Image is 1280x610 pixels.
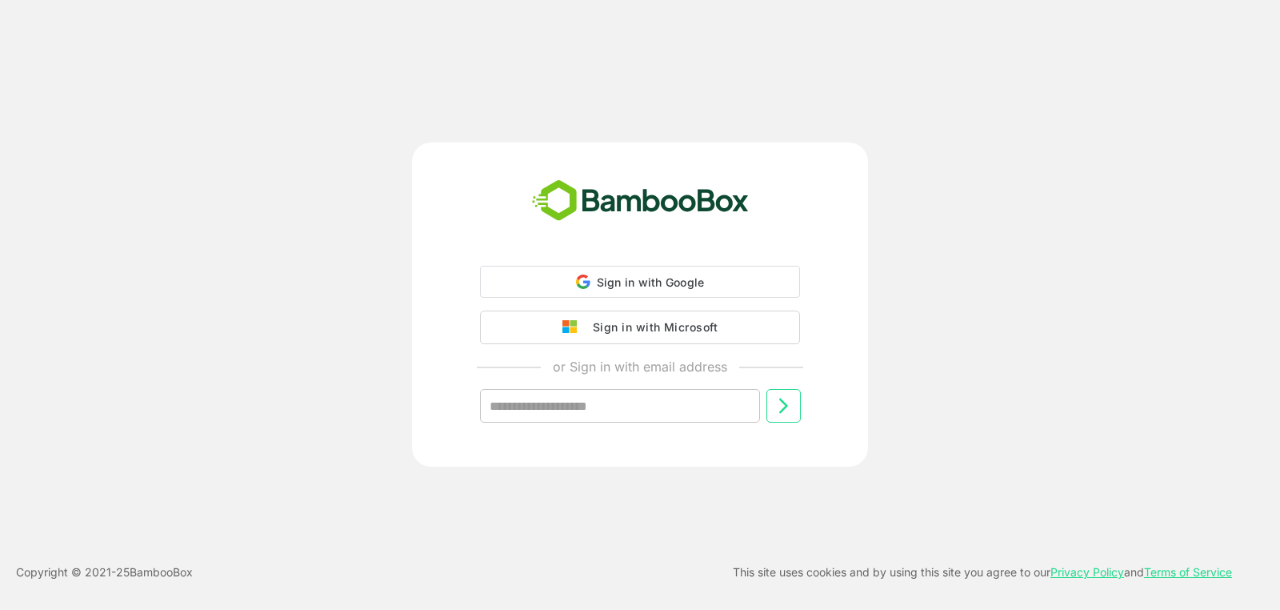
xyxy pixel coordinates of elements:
[733,563,1232,582] p: This site uses cookies and by using this site you agree to our and
[597,275,705,289] span: Sign in with Google
[1144,565,1232,579] a: Terms of Service
[523,175,758,227] img: bamboobox
[585,317,718,338] div: Sign in with Microsoft
[480,266,800,298] div: Sign in with Google
[480,311,800,344] button: Sign in with Microsoft
[16,563,193,582] p: Copyright © 2021- 25 BambooBox
[553,357,727,376] p: or Sign in with email address
[562,320,585,335] img: google
[1050,565,1124,579] a: Privacy Policy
